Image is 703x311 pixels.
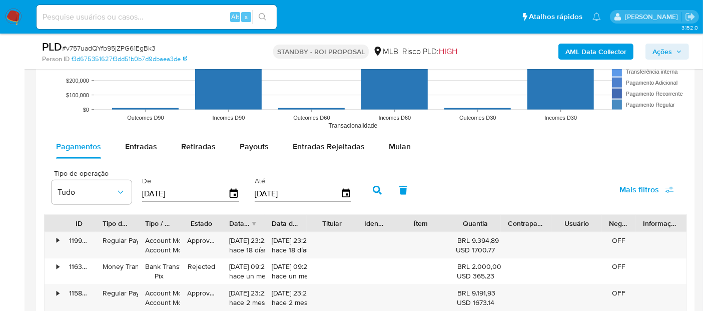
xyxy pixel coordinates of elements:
span: 3.152.0 [681,24,698,32]
span: HIGH [439,46,457,57]
p: erico.trevizan@mercadopago.com.br [625,12,681,22]
a: Notificações [592,13,601,21]
input: Pesquise usuários ou casos... [37,11,277,24]
p: STANDBY - ROI PROPOSAL [273,45,369,59]
b: PLD [42,39,62,55]
span: s [245,12,248,22]
b: Person ID [42,55,70,64]
button: AML Data Collector [558,44,633,60]
div: MLB [373,46,398,57]
span: Ações [652,44,672,60]
span: # v757uadQYfb95jZPG61EgBk3 [62,43,156,53]
a: Sair [685,12,695,22]
span: Atalhos rápidos [529,12,582,22]
b: AML Data Collector [565,44,626,60]
button: search-icon [252,10,273,24]
span: Risco PLD: [402,46,457,57]
button: Ações [645,44,689,60]
span: Alt [231,12,239,22]
a: f3d675351627f3dd51b0b7d9dbaea3de [72,55,187,64]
